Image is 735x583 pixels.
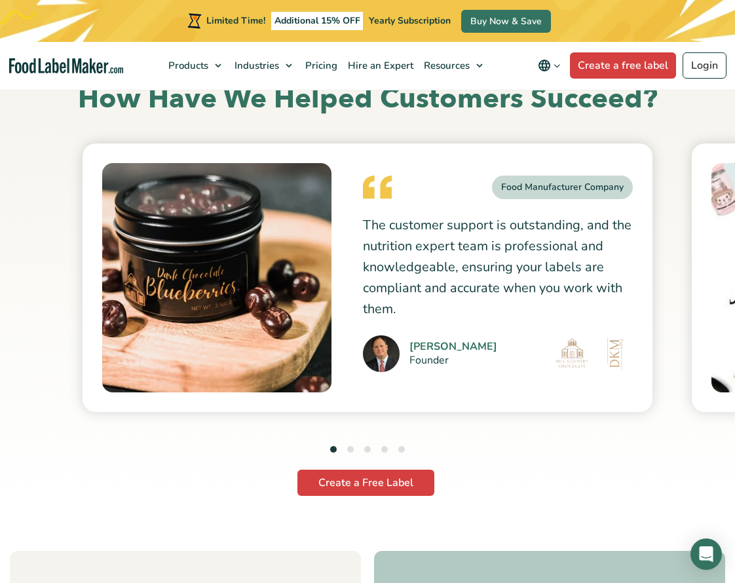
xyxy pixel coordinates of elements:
[347,446,354,453] button: 2 of 5
[492,176,633,198] div: Food Manufacturer Company
[9,58,124,73] a: Food Label Maker homepage
[299,42,341,89] a: Pricing
[231,59,280,72] span: Industries
[162,42,228,89] a: Products
[330,446,337,453] button: 1 of 5
[461,10,551,33] a: Buy Now & Save
[344,59,415,72] span: Hire an Expert
[297,470,434,496] a: Create a Free Label
[206,14,265,27] span: Limited Time!
[381,446,388,453] button: 4 of 5
[363,215,633,320] p: The customer support is outstanding, and the nutrition expert team is professional and knowledgea...
[364,446,371,453] button: 3 of 5
[529,52,570,79] button: Change language
[271,12,364,30] span: Additional 15% OFF
[369,14,451,27] span: Yearly Subscription
[63,81,672,117] h2: How Have We Helped Customers Succeed?
[409,341,497,352] cite: [PERSON_NAME]
[398,446,405,453] button: 5 of 5
[164,59,210,72] span: Products
[683,52,726,79] a: Login
[341,42,417,89] a: Hire an Expert
[417,42,489,89] a: Resources
[690,538,722,570] div: Open Intercom Messenger
[409,355,497,366] small: Founder
[570,52,676,79] a: Create a free label
[83,143,652,412] a: Food Manufacturer Company The customer support is outstanding, and the nutrition expert team is p...
[420,59,471,72] span: Resources
[228,42,299,89] a: Industries
[301,59,339,72] span: Pricing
